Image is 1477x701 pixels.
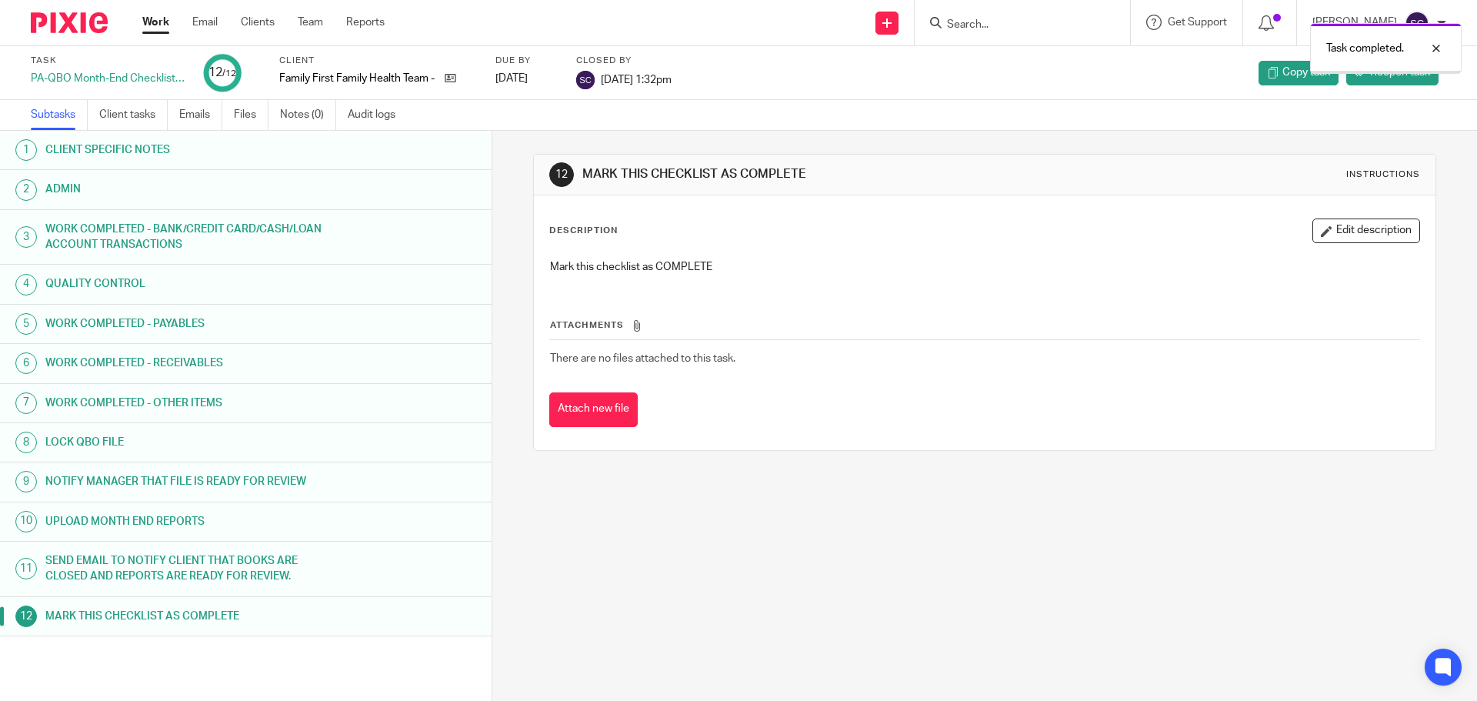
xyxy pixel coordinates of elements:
[550,321,624,329] span: Attachments
[576,71,595,89] img: svg%3E
[15,471,37,492] div: 9
[549,162,574,187] div: 12
[45,392,333,415] h1: WORK COMPLETED - OTHER ITEMS
[576,55,672,67] label: Closed by
[15,606,37,627] div: 12
[1326,41,1404,56] p: Task completed.
[192,15,218,30] a: Email
[1346,169,1420,181] div: Instructions
[1405,11,1429,35] img: svg%3E
[45,272,333,295] h1: QUALITY CONTROL
[550,353,735,364] span: There are no files attached to this task.
[495,71,557,86] div: [DATE]
[234,100,268,130] a: Files
[582,166,1018,182] h1: MARK THIS CHECKLIST AS COMPLETE
[279,55,476,67] label: Client
[45,312,333,335] h1: WORK COMPLETED - PAYABLES
[348,100,407,130] a: Audit logs
[45,510,333,533] h1: UPLOAD MONTH END REPORTS
[31,100,88,130] a: Subtasks
[15,352,37,374] div: 6
[15,139,37,161] div: 1
[15,274,37,295] div: 4
[45,139,333,162] h1: CLIENT SPECIFIC NOTES
[549,392,638,427] button: Attach new file
[241,15,275,30] a: Clients
[208,64,236,82] div: 12
[179,100,222,130] a: Emails
[222,69,236,78] small: /12
[31,12,108,33] img: Pixie
[15,179,37,201] div: 2
[550,259,1419,275] p: Mark this checklist as COMPLETE
[549,225,618,237] p: Description
[280,100,336,130] a: Notes (0)
[45,352,333,375] h1: WORK COMPLETED - RECEIVABLES
[45,605,333,628] h1: MARK THIS CHECKLIST AS COMPLETE
[45,470,333,493] h1: NOTIFY MANAGER THAT FILE IS READY FOR REVIEW
[15,511,37,532] div: 10
[15,313,37,335] div: 5
[1312,219,1420,243] button: Edit description
[31,55,185,67] label: Task
[15,432,37,453] div: 8
[298,15,323,30] a: Team
[99,100,168,130] a: Client tasks
[346,15,385,30] a: Reports
[495,55,557,67] label: Due by
[15,226,37,248] div: 3
[45,549,333,589] h1: SEND EMAIL TO NOTIFY CLIENT THAT BOOKS ARE CLOSED AND REPORTS ARE READY FOR REVIEW.
[45,178,333,201] h1: ADMIN
[45,431,333,454] h1: LOCK QBO FILE
[15,558,37,579] div: 11
[279,71,437,86] p: Family First Family Health Team - FHT
[142,15,169,30] a: Work
[45,218,333,257] h1: WORK COMPLETED - BANK/CREDIT CARD/CASH/LOAN ACCOUNT TRANSACTIONS
[31,71,185,86] div: PA-QBO Month-End Checklist (Monthly)
[601,74,672,85] span: [DATE] 1:32pm
[15,392,37,414] div: 7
